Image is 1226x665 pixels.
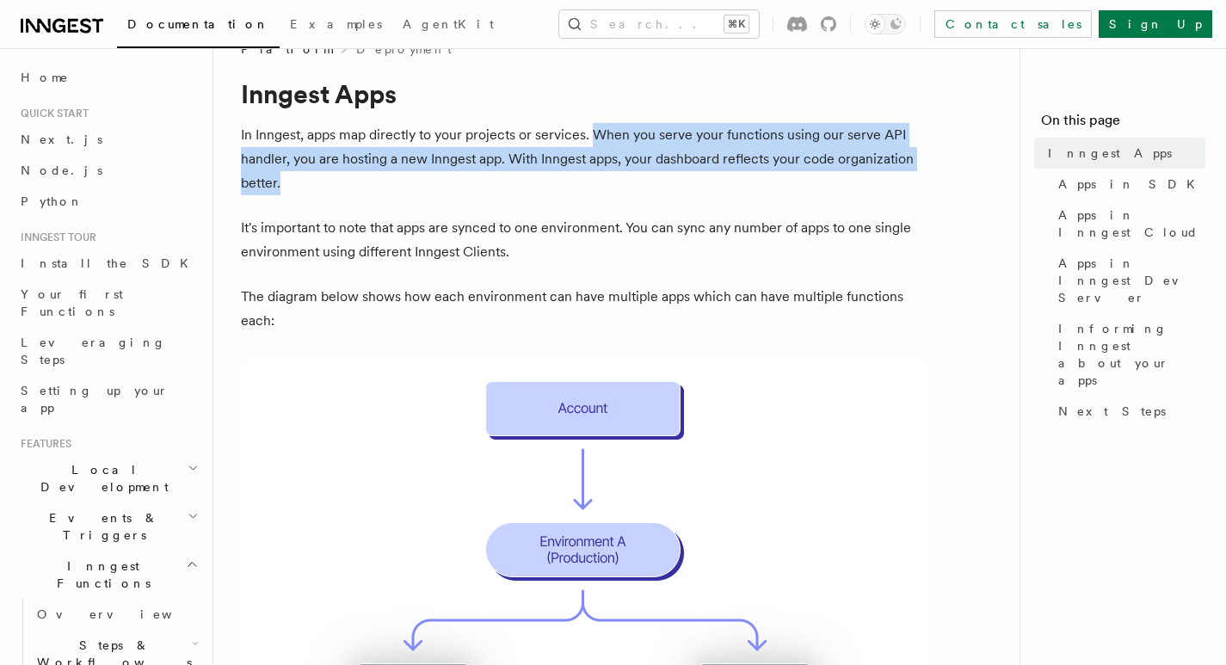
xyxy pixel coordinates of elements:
a: Documentation [117,5,280,48]
span: Home [21,69,69,86]
span: Apps in Inngest Cloud [1058,206,1205,241]
span: Next Steps [1058,403,1166,420]
span: Apps in Inngest Dev Server [1058,255,1205,306]
span: Inngest Functions [14,557,186,592]
span: Local Development [14,461,188,496]
span: Examples [290,17,382,31]
a: Informing Inngest about your apps [1051,313,1205,396]
a: Home [14,62,202,93]
a: Contact sales [934,10,1092,38]
span: Install the SDK [21,256,199,270]
span: Python [21,194,83,208]
a: Deployment [356,40,452,58]
h1: Inngest Apps [241,78,929,109]
a: Apps in Inngest Cloud [1051,200,1205,248]
span: AgentKit [403,17,494,31]
span: Events & Triggers [14,509,188,544]
span: Node.js [21,163,102,177]
button: Local Development [14,454,202,502]
a: Apps in SDK [1051,169,1205,200]
span: Apps in SDK [1058,175,1205,193]
span: Inngest Apps [1048,145,1172,162]
a: Node.js [14,155,202,186]
a: Apps in Inngest Dev Server [1051,248,1205,313]
a: Sign Up [1099,10,1212,38]
h4: On this page [1041,110,1205,138]
a: Setting up your app [14,375,202,423]
p: In Inngest, apps map directly to your projects or services. When you serve your functions using o... [241,123,929,195]
span: Informing Inngest about your apps [1058,320,1205,389]
a: Examples [280,5,392,46]
span: Leveraging Steps [21,336,166,366]
a: AgentKit [392,5,504,46]
span: Documentation [127,17,269,31]
span: Overview [37,607,214,621]
button: Search...⌘K [559,10,759,38]
p: It's important to note that apps are synced to one environment. You can sync any number of apps t... [241,216,929,264]
button: Events & Triggers [14,502,202,551]
a: Inngest Apps [1041,138,1205,169]
a: Your first Functions [14,279,202,327]
button: Toggle dark mode [865,14,906,34]
span: Quick start [14,107,89,120]
span: Next.js [21,132,102,146]
a: Leveraging Steps [14,327,202,375]
kbd: ⌘K [724,15,749,33]
a: Python [14,186,202,217]
span: Your first Functions [21,287,123,318]
span: Setting up your app [21,384,169,415]
a: Install the SDK [14,248,202,279]
p: The diagram below shows how each environment can have multiple apps which can have multiple funct... [241,285,929,333]
span: Platform [241,40,332,58]
span: Inngest tour [14,231,96,244]
a: Next Steps [1051,396,1205,427]
a: Overview [30,599,202,630]
span: Features [14,437,71,451]
button: Inngest Functions [14,551,202,599]
a: Next.js [14,124,202,155]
